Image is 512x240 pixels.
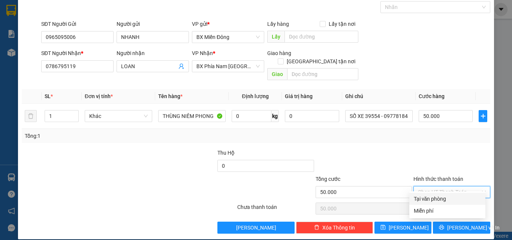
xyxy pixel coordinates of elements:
[217,222,294,234] button: [PERSON_NAME]
[89,110,148,122] span: Khác
[196,31,260,43] span: BX Miền Đông
[287,68,358,80] input: Dọc đường
[4,41,39,55] b: 339 Đinh Bộ Lĩnh, P26
[267,31,284,43] span: Lấy
[52,32,100,57] li: VP BX Phía Nam [GEOGRAPHIC_DATA]
[158,93,183,99] span: Tên hàng
[45,93,51,99] span: SL
[433,222,490,234] button: printer[PERSON_NAME] và In
[285,110,339,122] input: 0
[413,176,463,182] label: Hình thức thanh toán
[345,110,413,122] input: Ghi Chú
[285,93,313,99] span: Giá trị hàng
[447,224,500,232] span: [PERSON_NAME] và In
[439,225,444,231] span: printer
[41,49,114,57] div: SĐT Người Nhận
[242,93,268,99] span: Định lượng
[342,89,416,104] th: Ghi chú
[314,225,319,231] span: delete
[322,224,355,232] span: Xóa Thông tin
[284,57,358,66] span: [GEOGRAPHIC_DATA] tận nơi
[117,20,189,28] div: Người gửi
[4,4,109,18] li: Cúc Tùng
[389,224,429,232] span: [PERSON_NAME]
[414,195,481,203] div: Tại văn phòng
[237,203,315,216] div: Chưa thanh toán
[25,110,37,122] button: delete
[284,31,358,43] input: Dọc đường
[236,224,276,232] span: [PERSON_NAME]
[271,110,279,122] span: kg
[267,21,289,27] span: Lấy hàng
[196,61,260,72] span: BX Phía Nam Nha Trang
[267,68,287,80] span: Giao
[479,110,487,122] button: plus
[296,222,373,234] button: deleteXóa Thông tin
[192,50,213,56] span: VP Nhận
[85,93,113,99] span: Đơn vị tính
[326,20,358,28] span: Lấy tận nơi
[192,20,264,28] div: VP gửi
[217,150,235,156] span: Thu Hộ
[158,110,226,122] input: VD: Bàn, Ghế
[414,207,481,215] div: Miễn phí
[41,20,114,28] div: SĐT Người Gửi
[267,50,291,56] span: Giao hàng
[380,225,386,231] span: save
[479,113,487,119] span: plus
[117,49,189,57] div: Người nhận
[4,42,9,47] span: environment
[316,176,340,182] span: Tổng cước
[374,222,432,234] button: save[PERSON_NAME]
[25,132,198,140] div: Tổng: 1
[178,63,184,69] span: user-add
[419,93,445,99] span: Cước hàng
[4,32,52,40] li: VP BX Miền Đông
